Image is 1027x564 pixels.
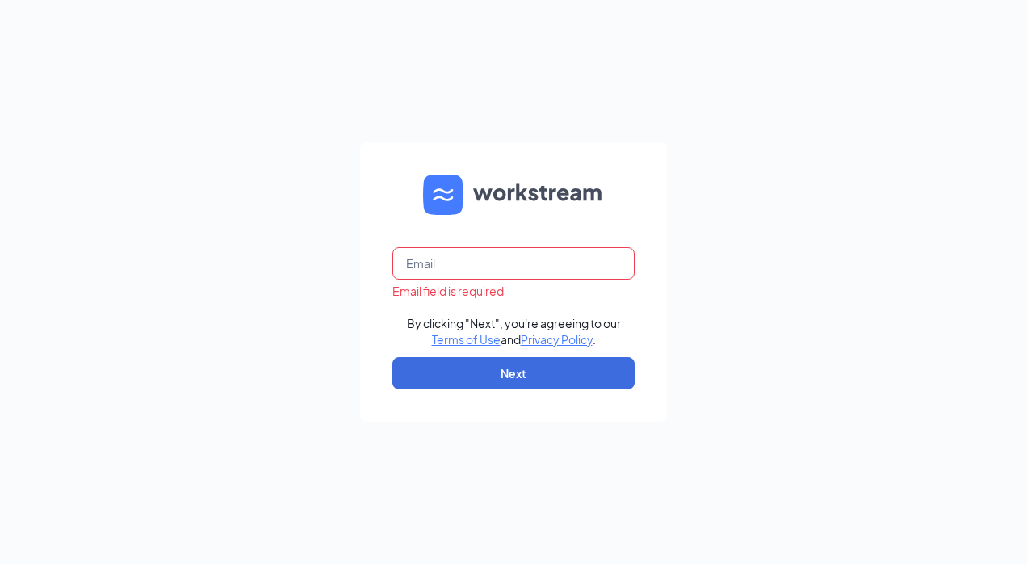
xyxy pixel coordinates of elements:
[521,332,593,347] a: Privacy Policy
[432,332,501,347] a: Terms of Use
[392,357,635,389] button: Next
[423,175,604,215] img: WS logo and Workstream text
[392,283,635,299] div: Email field is required
[407,315,621,347] div: By clicking "Next", you're agreeing to our and .
[392,247,635,280] input: Email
